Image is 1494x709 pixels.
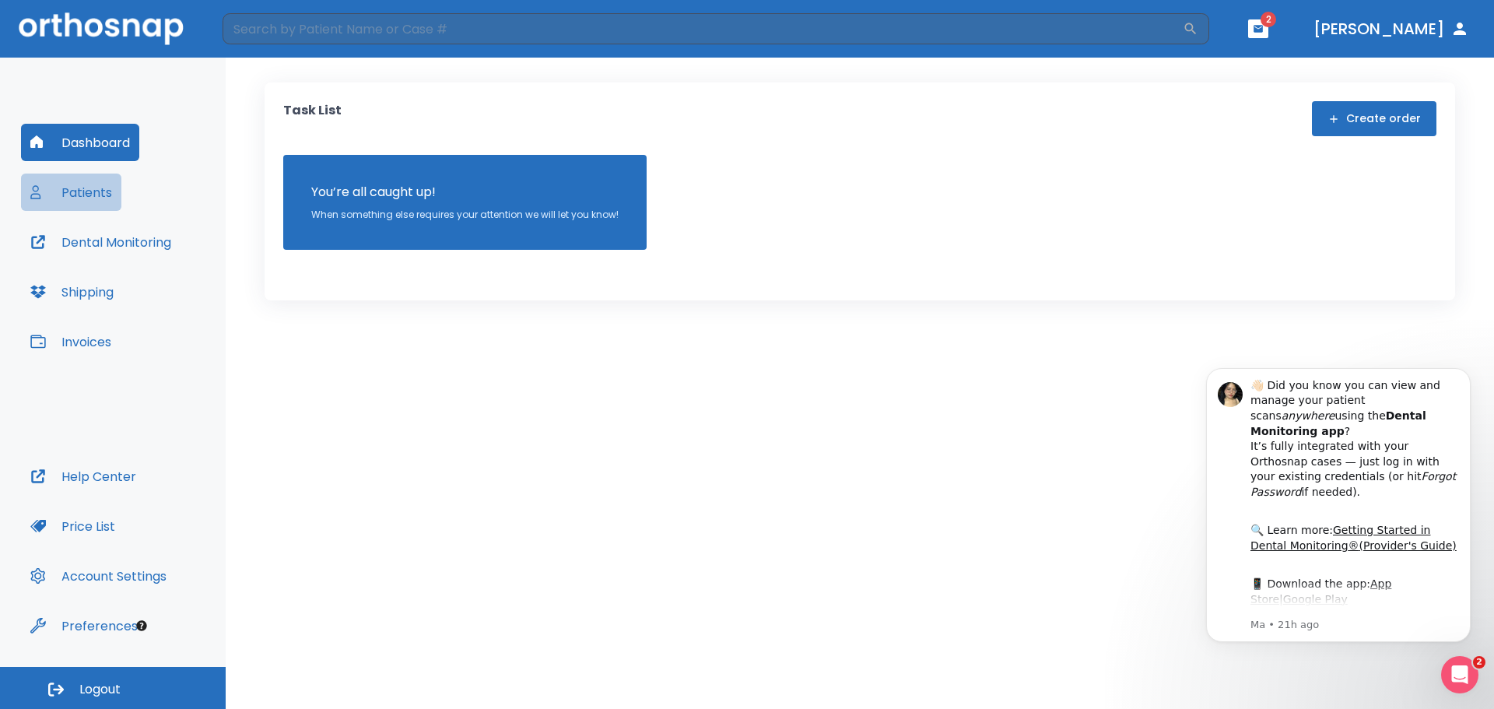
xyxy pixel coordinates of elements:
[1183,349,1494,701] iframe: Intercom notifications message
[1441,656,1478,693] iframe: Intercom live chat
[79,681,121,698] span: Logout
[21,124,139,161] button: Dashboard
[21,174,121,211] button: Patients
[21,557,176,595] button: Account Settings
[21,273,123,311] button: Shipping
[21,323,121,360] button: Invoices
[21,223,181,261] button: Dental Monitoring
[1312,101,1436,136] button: Create order
[283,101,342,136] p: Task List
[1307,15,1475,43] button: [PERSON_NAME]
[223,13,1183,44] input: Search by Patient Name or Case #
[21,507,124,545] button: Price List
[21,458,146,495] button: Help Center
[21,607,147,644] button: Preferences
[311,183,619,202] p: You’re all caught up!
[311,208,619,222] p: When something else requires your attention we will let you know!
[1261,12,1276,27] span: 2
[135,619,149,633] div: Tooltip anchor
[1473,656,1485,669] span: 2
[19,12,184,44] img: Orthosnap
